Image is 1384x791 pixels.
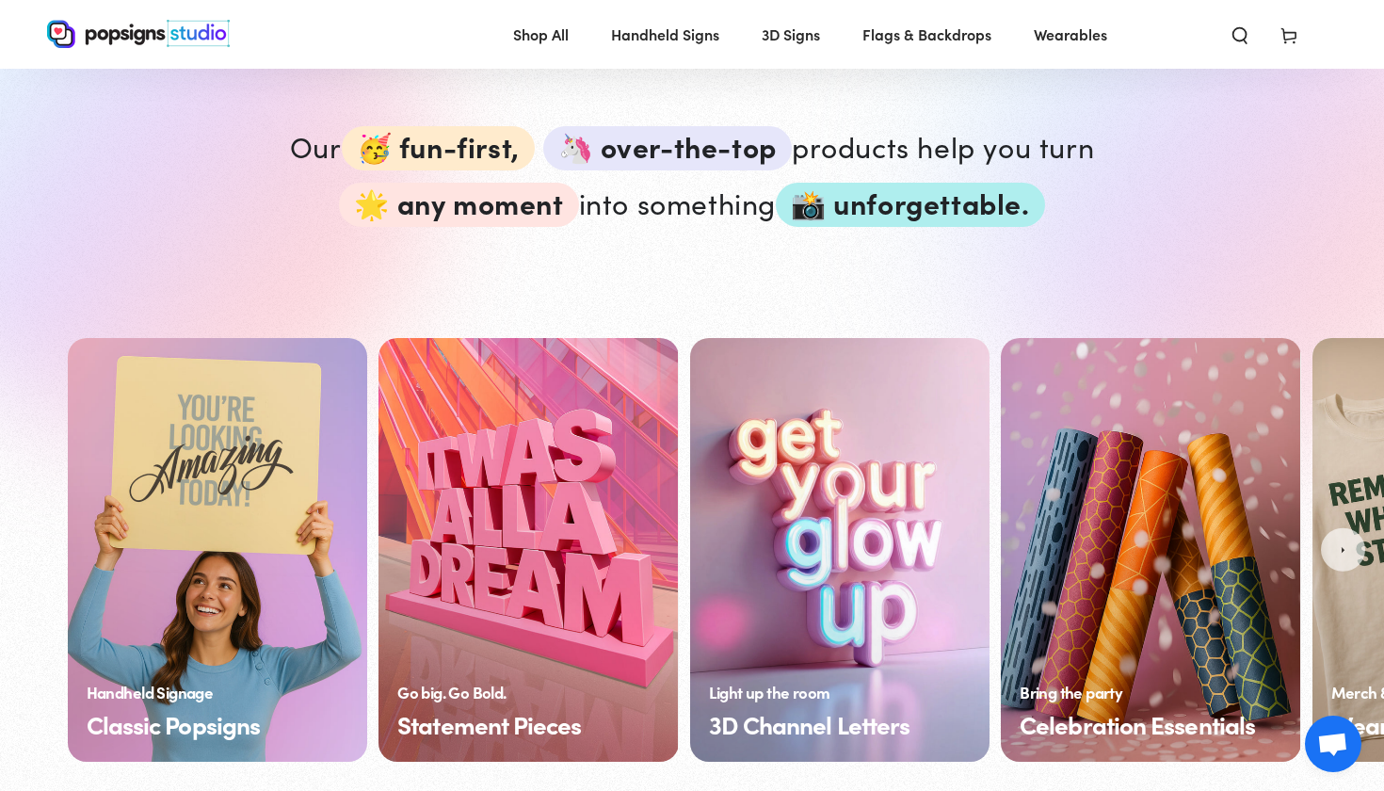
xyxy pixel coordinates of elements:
span: Handheld Signs [611,21,719,48]
a: Wearables [1020,9,1121,59]
span: Shop All [513,21,569,48]
span: 3D Signs [762,21,820,48]
a: Open chat [1305,716,1361,772]
a: Flags & Backdrops [848,9,1006,59]
button: Next [1321,527,1365,572]
p: Our products help you turn into something [268,114,1116,227]
span: 🦄 over-the-top [543,126,792,170]
a: 3D Signs [748,9,834,59]
span: 🌟 any moment [339,183,578,227]
summary: Search our site [1215,13,1264,55]
span: 📸 unforgettable. [776,183,1045,227]
a: Shop All [499,9,583,59]
span: 🥳 fun-first, [342,126,535,170]
a: Handheld Signs [597,9,733,59]
span: Wearables [1034,21,1107,48]
span: Flags & Backdrops [862,21,991,48]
